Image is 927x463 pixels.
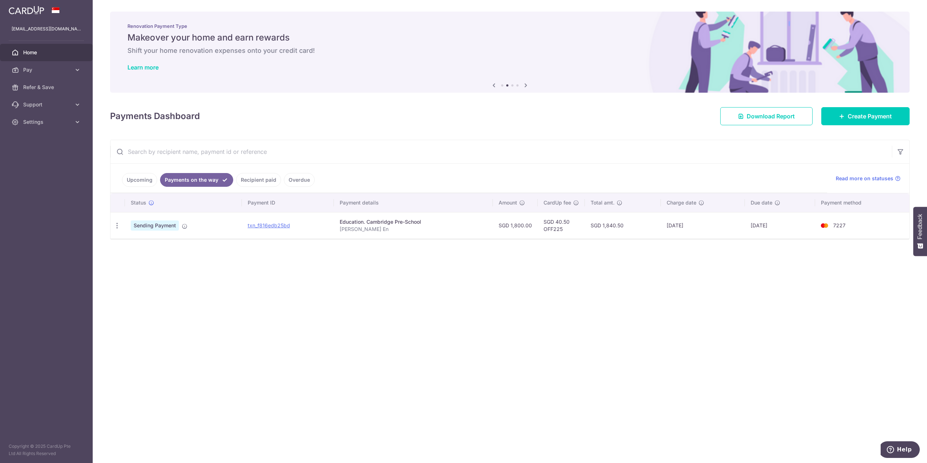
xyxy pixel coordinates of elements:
[248,222,290,228] a: txn_f816edb25bd
[499,199,517,206] span: Amount
[661,212,745,239] td: [DATE]
[591,199,614,206] span: Total amt.
[236,173,281,187] a: Recipient paid
[127,23,892,29] p: Renovation Payment Type
[493,212,538,239] td: SGD 1,800.00
[23,49,71,56] span: Home
[720,107,813,125] a: Download Report
[284,173,315,187] a: Overdue
[848,112,892,121] span: Create Payment
[340,226,487,233] p: [PERSON_NAME] En
[836,175,893,182] span: Read more on statuses
[815,193,909,212] th: Payment method
[127,32,892,43] h5: Makeover your home and earn rewards
[110,140,892,163] input: Search by recipient name, payment id or reference
[131,199,146,206] span: Status
[122,173,157,187] a: Upcoming
[12,25,81,33] p: [EMAIL_ADDRESS][DOMAIN_NAME]
[585,212,661,239] td: SGD 1,840.50
[917,214,923,239] span: Feedback
[160,173,233,187] a: Payments on the way
[913,207,927,256] button: Feedback - Show survey
[817,221,832,230] img: Bank Card
[747,112,795,121] span: Download Report
[544,199,571,206] span: CardUp fee
[836,175,901,182] a: Read more on statuses
[821,107,910,125] a: Create Payment
[23,101,71,108] span: Support
[751,199,772,206] span: Due date
[23,118,71,126] span: Settings
[881,441,920,459] iframe: Opens a widget where you can find more information
[23,66,71,73] span: Pay
[334,193,493,212] th: Payment details
[127,64,159,71] a: Learn more
[110,110,200,123] h4: Payments Dashboard
[667,199,696,206] span: Charge date
[242,193,334,212] th: Payment ID
[23,84,71,91] span: Refer & Save
[110,12,910,93] img: Renovation banner
[9,6,44,14] img: CardUp
[131,220,179,231] span: Sending Payment
[340,218,487,226] div: Education. Cambridge Pre-School
[745,212,815,239] td: [DATE]
[833,222,846,228] span: 7227
[538,212,585,239] td: SGD 40.50 OFF225
[127,46,892,55] h6: Shift your home renovation expenses onto your credit card!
